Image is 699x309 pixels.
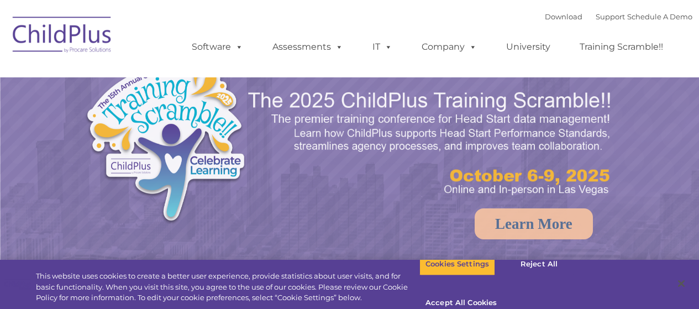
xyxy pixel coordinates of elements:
font: | [545,12,692,21]
a: Assessments [261,36,354,58]
a: IT [361,36,403,58]
a: Software [181,36,254,58]
a: Download [545,12,582,21]
a: Learn More [475,208,593,239]
a: Schedule A Demo [627,12,692,21]
button: Reject All [504,253,574,276]
img: ChildPlus by Procare Solutions [7,9,118,64]
button: Close [669,271,693,296]
div: This website uses cookies to create a better user experience, provide statistics about user visit... [36,271,419,303]
a: Support [596,12,625,21]
a: Training Scramble!! [569,36,674,58]
a: Company [411,36,488,58]
button: Cookies Settings [419,253,495,276]
a: University [495,36,561,58]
